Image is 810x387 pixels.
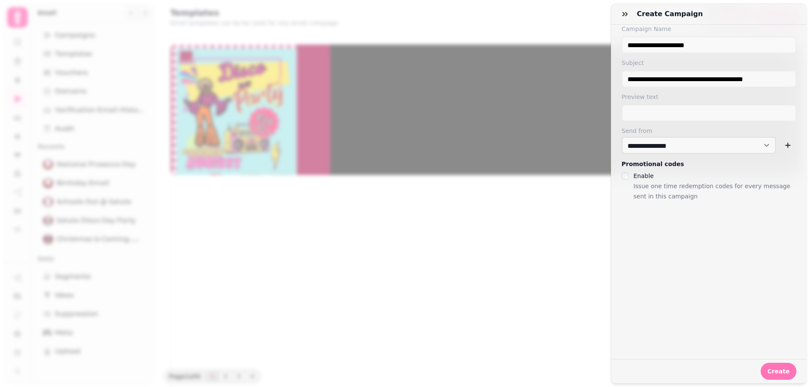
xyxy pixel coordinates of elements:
[622,25,796,33] label: Campaign Name
[622,59,796,67] label: Subject
[622,127,796,135] label: Send from
[622,93,796,101] label: Preview text
[637,9,706,19] h3: Create campaign
[633,172,654,179] label: Enable
[633,181,796,201] p: Issue one time redemption codes for every message sent in this campaign
[622,159,684,169] legend: Promotional codes
[761,363,796,380] button: Create
[767,368,790,374] span: Create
